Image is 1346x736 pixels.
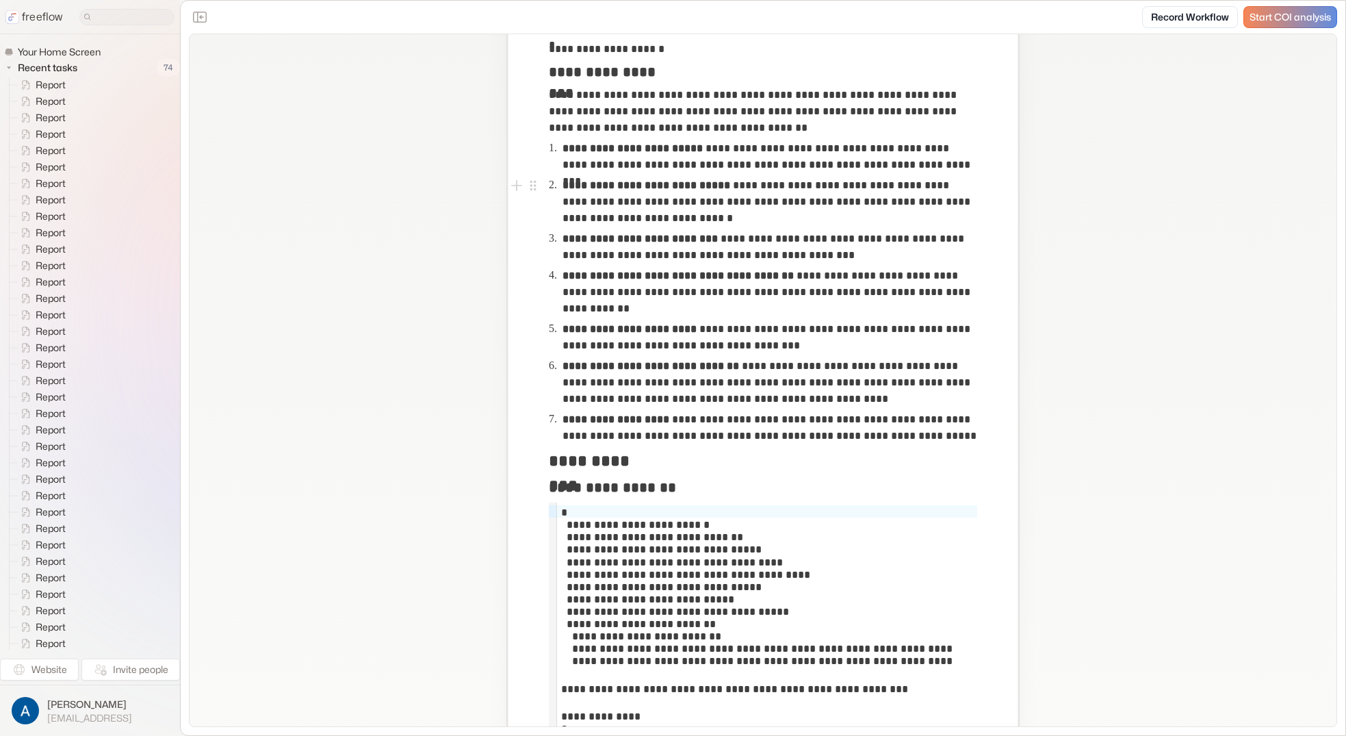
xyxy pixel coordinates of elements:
span: Report [33,226,70,240]
span: Report [33,637,70,650]
a: Report [10,619,71,635]
span: Report [33,160,70,174]
span: Report [33,242,70,256]
a: Report [10,487,71,504]
span: Report [33,78,70,92]
a: Report [10,372,71,389]
span: Report [33,522,70,535]
span: Report [33,620,70,634]
a: Report [10,257,71,274]
a: Report [10,553,71,570]
span: Report [33,94,70,108]
a: Report [10,110,71,126]
span: Report [33,505,70,519]
span: Report [33,127,70,141]
button: [PERSON_NAME][EMAIL_ADDRESS] [8,694,172,728]
a: Report [10,192,71,208]
span: [EMAIL_ADDRESS] [47,712,132,724]
a: Report [10,225,71,241]
span: 74 [157,59,180,77]
button: Close the sidebar [189,6,211,28]
a: Report [10,504,71,520]
span: Report [33,407,70,420]
span: Report [33,308,70,322]
span: Report [33,440,70,453]
a: Report [10,77,71,93]
span: Report [33,571,70,585]
p: freeflow [22,9,63,25]
button: Open block menu [525,177,541,194]
a: Report [10,274,71,290]
span: Report [33,325,70,338]
a: freeflow [5,9,63,25]
span: Report [33,259,70,272]
span: Report [33,144,70,157]
a: Your Home Screen [4,45,106,59]
a: Report [10,455,71,471]
span: Report [33,210,70,223]
a: Report [10,520,71,537]
a: Report [10,471,71,487]
a: Report [10,307,71,323]
a: Report [10,356,71,372]
span: Start COI analysis [1250,12,1331,23]
a: Record Workflow [1142,6,1238,28]
span: Report [33,193,70,207]
span: Report [33,604,70,618]
a: Start COI analysis [1243,6,1337,28]
span: Report [33,456,70,470]
button: Add block [508,177,525,194]
a: Report [10,93,71,110]
span: Report [33,357,70,371]
span: Report [33,390,70,404]
a: Report [10,142,71,159]
button: Invite people [81,659,180,681]
span: Report [33,292,70,305]
button: Recent tasks [4,60,83,76]
span: Report [33,374,70,388]
span: Report [33,177,70,190]
a: Report [10,537,71,553]
a: Report [10,422,71,438]
a: Report [10,389,71,405]
a: Report [10,290,71,307]
span: Report [33,275,70,289]
a: Report [10,340,71,356]
span: Report [33,341,70,355]
a: Report [10,208,71,225]
span: Report [33,472,70,486]
a: Report [10,602,71,619]
a: Report [10,241,71,257]
a: Report [10,635,71,652]
a: Report [10,405,71,422]
span: Report [33,555,70,568]
a: Report [10,159,71,175]
a: Report [10,438,71,455]
span: [PERSON_NAME] [47,698,132,711]
a: Report [10,175,71,192]
span: Report [33,489,70,503]
img: profile [12,697,39,724]
a: Report [10,126,71,142]
a: Report [10,323,71,340]
span: Your Home Screen [15,45,105,59]
span: Report [33,587,70,601]
span: Recent tasks [15,61,81,75]
a: Report [10,586,71,602]
span: Report [33,111,70,125]
a: Report [10,570,71,586]
span: Report [33,423,70,437]
span: Report [33,538,70,552]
